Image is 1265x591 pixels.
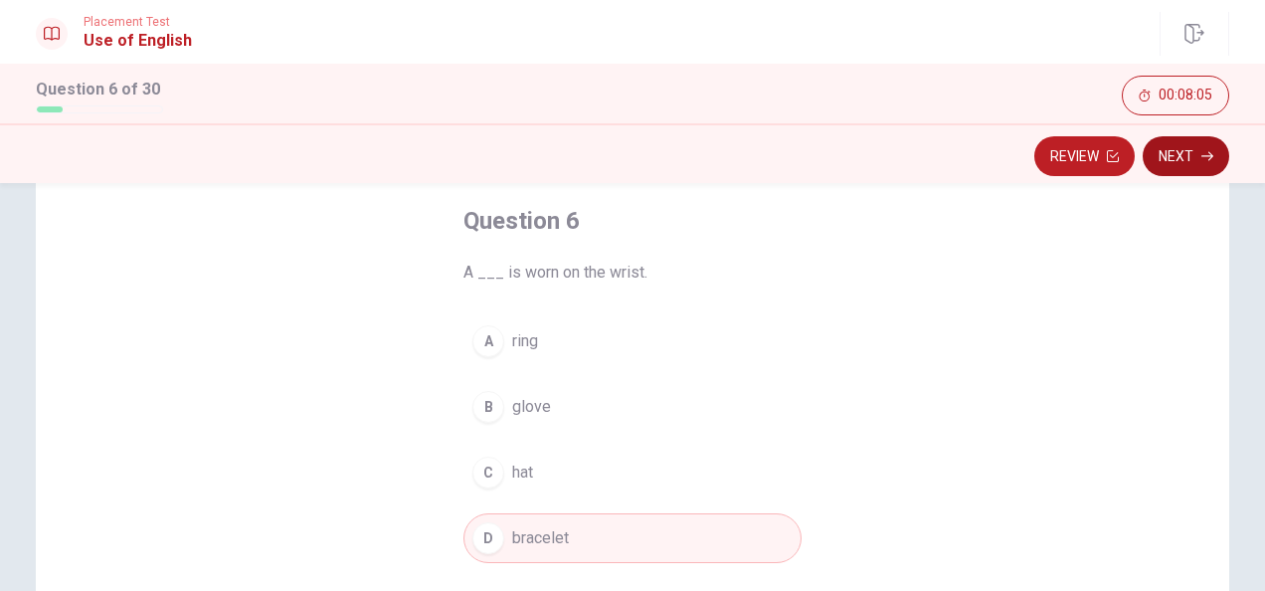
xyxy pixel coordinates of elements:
[1034,136,1135,176] button: Review
[84,15,192,29] span: Placement Test
[472,391,504,423] div: B
[512,526,569,550] span: bracelet
[472,325,504,357] div: A
[463,261,802,285] span: A ___ is worn on the wrist.
[512,461,533,485] span: hat
[463,382,802,432] button: Bglove
[512,395,551,419] span: glove
[463,205,802,237] h4: Question 6
[512,329,538,353] span: ring
[463,513,802,563] button: Dbracelet
[36,78,163,101] h1: Question 6 of 30
[1143,136,1229,176] button: Next
[84,29,192,53] h1: Use of English
[472,457,504,489] div: C
[1159,88,1212,103] span: 00:08:05
[463,316,802,366] button: Aring
[463,448,802,497] button: Chat
[1122,76,1229,115] button: 00:08:05
[472,522,504,554] div: D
